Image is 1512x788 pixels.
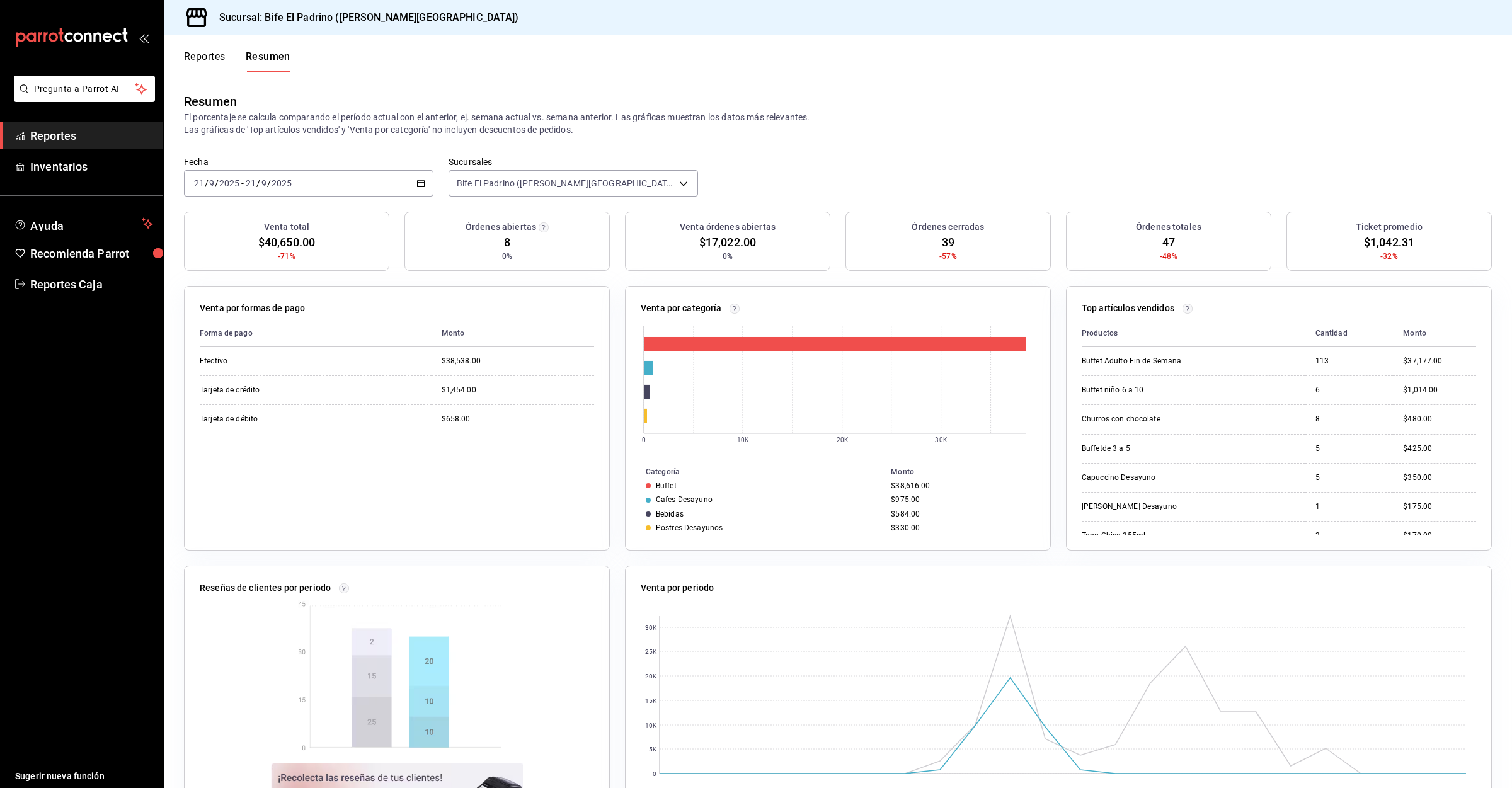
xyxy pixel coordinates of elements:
[256,178,260,188] span: /
[912,220,984,234] h3: Órdenes cerradas
[502,251,512,262] span: 0%
[1315,414,1383,425] div: 8
[656,510,684,518] div: Bebidas
[1136,220,1201,234] h3: Órdenes totales
[641,302,722,315] p: Venta por categoría
[200,356,326,367] div: Efectivo
[645,697,657,704] text: 15K
[642,437,646,443] text: 0
[449,157,698,166] label: Sucursales
[258,234,315,251] span: $40,650.00
[891,481,1030,490] div: $38,616.00
[645,648,657,655] text: 25K
[245,178,256,188] input: --
[1082,472,1208,483] div: Capuccino Desayuno
[442,385,594,396] div: $1,454.00
[1082,414,1208,425] div: Churros con chocolate
[942,234,954,251] span: 39
[442,414,594,425] div: $658.00
[15,770,153,783] span: Sugerir nueva función
[139,33,149,43] button: open_drawer_menu
[200,414,326,425] div: Tarjeta de débito
[936,437,948,443] text: 30K
[14,76,155,102] button: Pregunta a Parrot AI
[1403,443,1476,454] div: $425.00
[200,385,326,396] div: Tarjeta de crédito
[1082,501,1208,512] div: [PERSON_NAME] Desayuno
[215,178,219,188] span: /
[1082,530,1208,541] div: Topo Chico 355ml
[891,495,1030,504] div: $975.00
[1315,443,1383,454] div: 5
[278,251,295,262] span: -71%
[886,465,1050,479] th: Monto
[1356,220,1423,234] h3: Ticket promedio
[645,673,657,680] text: 20K
[1162,234,1175,251] span: 47
[1403,472,1476,483] div: $350.00
[457,177,675,190] span: Bife El Padrino ([PERSON_NAME][GEOGRAPHIC_DATA])
[200,320,432,347] th: Forma de pago
[504,234,510,251] span: 8
[626,465,886,479] th: Categoría
[649,746,657,753] text: 5K
[205,178,209,188] span: /
[219,178,240,188] input: ----
[1305,320,1394,347] th: Cantidad
[1364,234,1414,251] span: $1,042.31
[30,276,153,293] span: Reportes Caja
[271,178,292,188] input: ----
[1082,443,1208,454] div: Buffetde 3 a 5
[432,320,594,347] th: Monto
[641,581,714,595] p: Venta por periodo
[261,178,267,188] input: --
[1315,385,1383,396] div: 6
[30,245,153,262] span: Recomienda Parrot
[30,127,153,144] span: Reportes
[466,220,536,234] h3: Órdenes abiertas
[246,50,290,72] button: Resumen
[939,251,957,262] span: -57%
[656,481,677,490] div: Buffet
[30,216,137,231] span: Ayuda
[1403,385,1476,396] div: $1,014.00
[1403,530,1476,541] div: $170.00
[1403,501,1476,512] div: $175.00
[241,178,244,188] span: -
[1315,472,1383,483] div: 5
[653,770,656,777] text: 0
[837,437,849,443] text: 20K
[1403,356,1476,367] div: $37,177.00
[891,510,1030,518] div: $584.00
[1380,251,1398,262] span: -32%
[442,356,594,367] div: $38,538.00
[184,111,1492,136] p: El porcentaje se calcula comparando el período actual con el anterior, ej. semana actual vs. sema...
[1315,501,1383,512] div: 1
[1393,320,1476,347] th: Monto
[1403,414,1476,425] div: $480.00
[1160,251,1177,262] span: -48%
[267,178,271,188] span: /
[656,523,723,532] div: Postres Desayunos
[737,437,749,443] text: 10K
[209,178,215,188] input: --
[193,178,205,188] input: --
[184,157,433,166] label: Fecha
[9,91,155,105] a: Pregunta a Parrot AI
[656,495,713,504] div: Cafes Desayuno
[1082,302,1174,315] p: Top artículos vendidos
[1082,320,1305,347] th: Productos
[209,10,519,25] h3: Sucursal: Bife El Padrino ([PERSON_NAME][GEOGRAPHIC_DATA])
[723,251,733,262] span: 0%
[200,302,305,315] p: Venta por formas de pago
[184,92,237,111] div: Resumen
[699,234,756,251] span: $17,022.00
[1315,356,1383,367] div: 113
[680,220,776,234] h3: Venta órdenes abiertas
[200,581,331,595] p: Reseñas de clientes por periodo
[184,50,226,72] button: Reportes
[645,722,657,729] text: 10K
[1082,356,1208,367] div: Buffet Adulto Fin de Semana
[184,50,290,72] div: navigation tabs
[645,624,657,631] text: 30K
